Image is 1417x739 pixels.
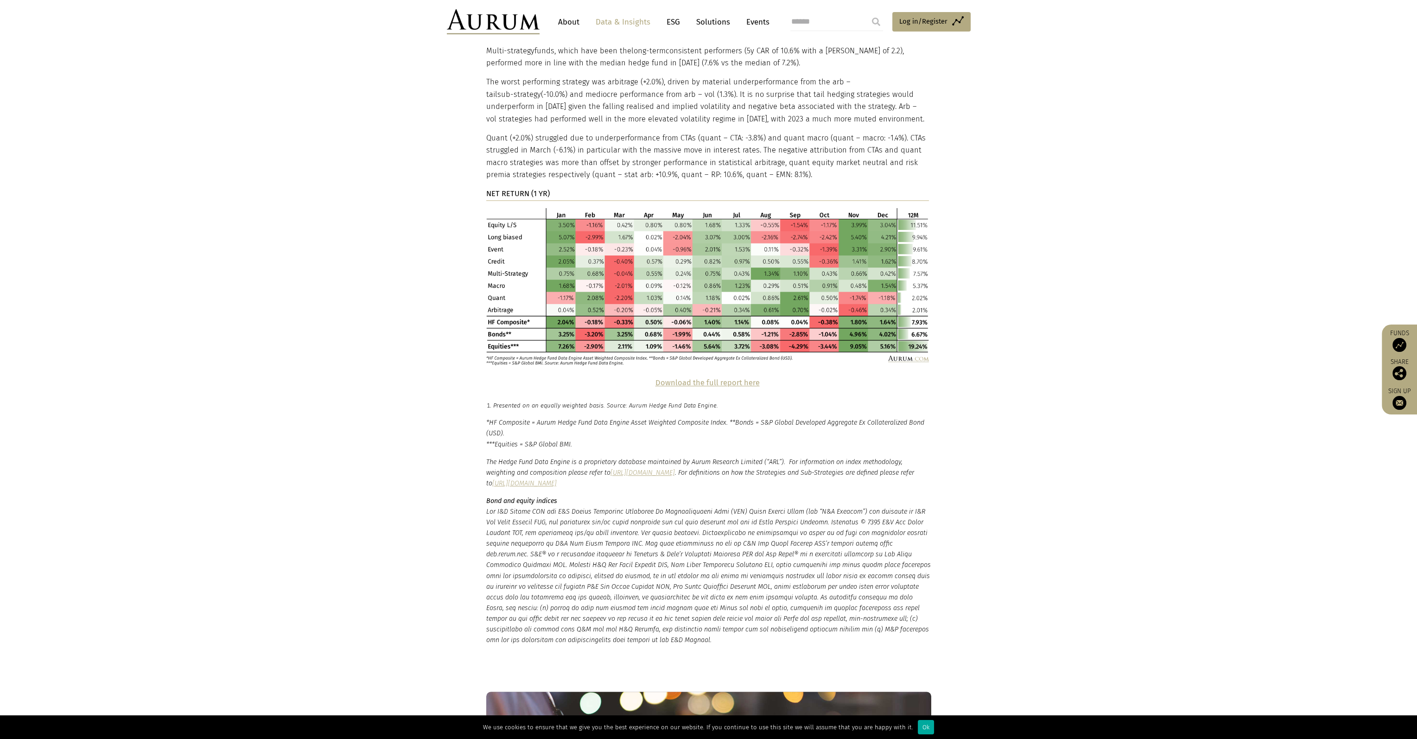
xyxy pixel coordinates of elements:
[1392,396,1406,410] img: Sign up to our newsletter
[899,16,947,27] span: Log in/Register
[631,46,666,55] span: long-term
[486,132,929,181] p: Quant (+2.0%) struggled due to underperformance from CTAs (quant – CTA: -3.8%) and quant macro (q...
[486,45,929,70] p: funds, which have been the consistent performers (5y CAR of 10.6% with a [PERSON_NAME] of 2.2), p...
[553,13,584,31] a: About
[486,76,929,125] p: The worst performing strategy was arbitrage (+2.0%), driven by material underperformance from the...
[918,720,934,734] div: Ok
[486,189,550,198] strong: NET RETURN (1 YR)
[486,419,728,427] em: *HF Composite = Aurum Hedge Fund Data Engine Asset Weighted Composite Index.
[742,13,769,31] a: Events
[1386,329,1412,352] a: Funds
[1386,359,1412,380] div: Share
[662,13,685,31] a: ESG
[892,12,971,32] a: Log in/Register
[493,402,718,409] em: Presented on an equally weighted basis. Source: Aurum Hedge Fund Data Engine.
[486,508,931,644] em: Lor I&D Sitame CON adi E&S Doeius Temporinc Utlaboree Do Magnaaliquaeni Admi (VEN) Quisn Exerci U...
[486,458,914,487] em: The Hedge Fund Data Engine is a proprietary database maintained by Aurum Research Limited (“ARL”)...
[492,479,557,487] a: [URL][DOMAIN_NAME]
[610,469,675,477] a: [URL][DOMAIN_NAME]
[1386,387,1412,410] a: Sign up
[486,419,924,448] em: **Bonds = S&P Global Developed Aggregate Ex Collateralized Bond (USD). ***Equities = S&P Global BMI.
[1392,366,1406,380] img: Share this post
[1392,338,1406,352] img: Access Funds
[655,378,760,387] a: Download the full report here
[497,90,541,99] span: sub-strategy
[447,9,540,34] img: Aurum
[692,13,735,31] a: Solutions
[486,46,534,55] span: Multi-strategy
[591,13,655,31] a: Data & Insights
[867,13,885,31] input: Submit
[486,497,557,505] strong: Bond and equity indices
